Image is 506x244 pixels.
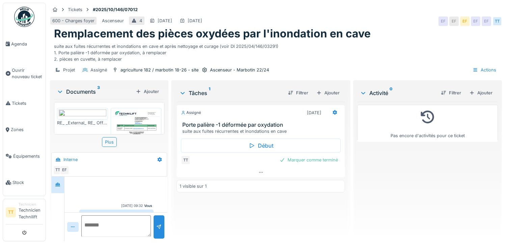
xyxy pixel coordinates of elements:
a: Stock [3,170,46,196]
div: EF [449,17,459,26]
div: Tâches [179,89,283,97]
div: EF [482,17,491,26]
sup: 3 [97,88,100,96]
div: RE_ _External_ RE_ Offre Technilift - OFF-41955luv - A-T23533-16 - [GEOGRAPHIC_DATA][PERSON_NAME]... [57,120,108,126]
div: Assigné [181,110,201,116]
span: Équipements [13,153,43,159]
div: Marquer comme terminé [277,155,341,164]
div: TT [492,17,502,26]
div: Ascenseur - Marbotin 22/24 [210,67,269,73]
a: Agenda [3,31,46,57]
h3: Porte palière -1 déformée par oxydation [182,122,342,128]
div: [DATE] 09:32 [121,203,143,208]
div: Ajouter [314,88,342,97]
div: Vous [144,203,152,208]
div: agriculture 182 / marbotin 18-26 - site [121,67,198,73]
div: Filtrer [285,88,311,97]
div: 1 visible sur 1 [180,183,207,189]
h1: Remplacement des pièces oxydées par l'inondation en cave [54,27,371,40]
div: Documents [57,88,133,96]
sup: 1 [209,89,210,97]
div: Filtrer [438,88,464,97]
div: 4 [139,18,142,24]
div: EF [438,17,448,26]
div: Interne [63,156,78,163]
div: Assigné [90,67,107,73]
a: TT TechnicienTechnicien Technilift [6,202,43,224]
div: Technicien [19,202,43,207]
div: Ascenseur [102,18,124,24]
span: Agenda [11,41,43,47]
div: TT [181,155,190,165]
span: Zones [11,126,43,133]
div: suite aux fuites récurrentes et inondations en cave et après nettoyage et curage (voir DI 2025/04... [54,40,498,63]
div: EF [471,17,480,26]
a: Tickets [3,90,46,116]
div: EF [60,165,69,175]
div: Tickets [68,6,82,13]
div: EF [460,17,470,26]
div: Plus [102,137,117,147]
a: Zones [3,117,46,143]
div: suite aux fuites récurrentes et inondations en cave [182,128,342,134]
div: Début [181,139,341,153]
li: Technicien Technilift [19,202,43,223]
span: Stock [12,179,43,186]
span: Tickets [12,100,43,106]
div: Pas encore d'activités pour ce ticket [362,108,494,139]
div: [DATE] [307,110,321,116]
div: Actions [470,65,499,75]
a: Équipements [3,143,46,169]
img: Badge_color-CXgf-gQk.svg [14,7,34,27]
a: Ouvrir nouveau ticket [3,57,46,90]
div: [DATE] [188,18,202,24]
div: Projet [63,67,75,73]
div: TT [53,165,62,175]
div: Ajouter [467,88,495,97]
strong: #2025/10/146/07012 [90,6,140,13]
li: TT [6,207,16,217]
div: 600 - Charges foyer [52,18,95,24]
sup: 0 [390,89,393,97]
img: 2c5fc280-8a1d-4293-9783-9e0d03502e94-RE_%20_External_%20RE_%20Offre%20Technilift%20-%20OFF-41955l... [59,110,106,118]
span: Ouvrir nouveau ticket [12,67,43,80]
div: [DATE] [158,18,172,24]
div: Activité [360,89,435,97]
img: nsqke5oqkit3q0wue48hy1x49jzp [112,110,160,177]
div: Ajouter [133,87,162,96]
